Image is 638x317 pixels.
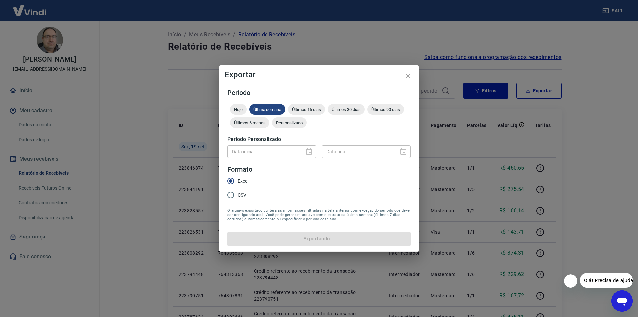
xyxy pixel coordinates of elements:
legend: Formato [227,165,252,174]
div: Última semana [249,104,285,115]
span: Últimos 15 dias [288,107,325,112]
span: Últimos 90 dias [367,107,404,112]
h5: Período Personalizado [227,136,411,143]
span: O arquivo exportado conterá as informações filtradas na tela anterior com exceção do período que ... [227,208,411,221]
input: DD/MM/YYYY [322,145,394,158]
span: Olá! Precisa de ajuda? [4,5,56,10]
h4: Exportar [225,71,413,79]
button: close [400,68,416,84]
span: Excel [238,178,248,185]
div: Hoje [230,104,247,115]
span: Últimos 30 dias [328,107,365,112]
h5: Período [227,89,411,96]
span: Última semana [249,107,285,112]
iframe: Mensagem da empresa [580,273,633,288]
span: CSV [238,192,246,199]
input: DD/MM/YYYY [227,145,300,158]
div: Últimos 90 dias [367,104,404,115]
div: Últimos 6 meses [230,117,269,128]
span: Hoje [230,107,247,112]
iframe: Botão para abrir a janela de mensagens [611,290,633,312]
div: Últimos 30 dias [328,104,365,115]
span: Personalizado [272,120,307,125]
div: Últimos 15 dias [288,104,325,115]
iframe: Fechar mensagem [564,274,577,288]
div: Personalizado [272,117,307,128]
span: Últimos 6 meses [230,120,269,125]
